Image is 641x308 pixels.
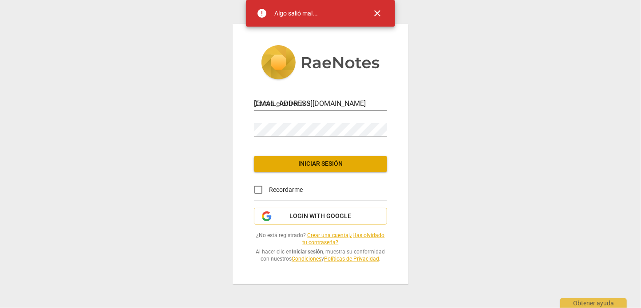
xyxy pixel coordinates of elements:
[292,256,321,262] a: Condiciones
[560,298,627,308] div: Obtener ayuda
[261,160,380,168] span: Iniciar sesión
[274,9,318,18] div: Algo salió mal...
[372,8,383,19] span: close
[308,232,349,238] a: Crear una cuenta
[254,232,387,246] span: ¿No está registrado? |
[261,45,380,82] img: 5ac2273c67554f335776073100b6d88f.svg
[257,8,267,19] span: error
[324,256,379,262] a: Políticas de Privacidad
[254,248,387,263] span: Al hacer clic en , muestra su conformidad con nuestros y .
[290,212,352,221] span: Login with Google
[292,249,324,255] b: Iniciar sesión
[269,185,303,195] span: Recordarme
[367,3,388,24] button: Cerrar
[254,208,387,225] button: Login with Google
[254,156,387,172] button: Iniciar sesión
